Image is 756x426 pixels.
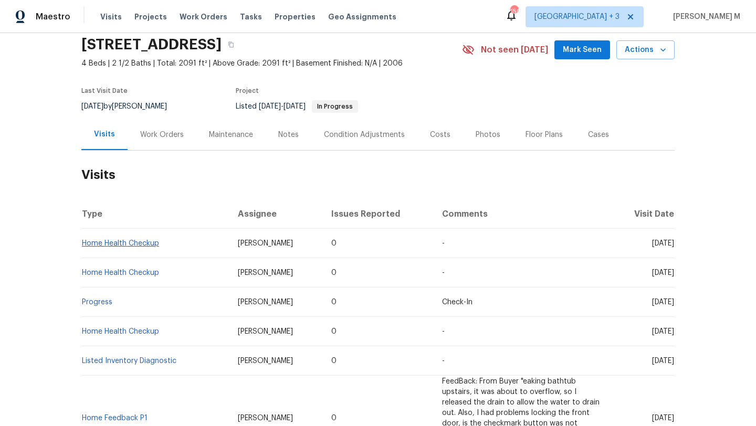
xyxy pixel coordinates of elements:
span: [DATE] [652,299,674,306]
div: Photos [476,130,500,140]
span: Tasks [240,13,262,20]
span: [PERSON_NAME] [238,269,293,276]
span: Check-In [442,299,472,306]
span: - [442,357,445,365]
span: 0 [331,414,337,422]
div: 156 [510,6,518,17]
a: Home Health Checkup [82,240,159,247]
h2: Visits [81,151,675,199]
div: Floor Plans [526,130,563,140]
span: Visits [100,12,122,22]
span: [DATE] [652,240,674,247]
div: Maintenance [209,130,253,140]
span: - [442,269,445,276]
div: Work Orders [140,130,184,140]
span: [DATE] [81,103,103,110]
span: [PERSON_NAME] [238,328,293,335]
span: [PERSON_NAME] M [669,12,740,22]
a: Progress [82,299,112,306]
span: In Progress [313,103,357,110]
span: Mark Seen [563,44,602,57]
th: Visit Date [612,199,675,229]
a: Home Health Checkup [82,269,159,276]
span: [PERSON_NAME] [238,414,293,422]
span: [DATE] [652,328,674,335]
span: [PERSON_NAME] [238,299,293,306]
span: 0 [331,328,337,335]
div: Cases [588,130,609,140]
th: Comments [434,199,612,229]
th: Assignee [229,199,322,229]
th: Issues Reported [323,199,434,229]
span: [DATE] [652,357,674,365]
button: Actions [616,40,675,60]
h2: [STREET_ADDRESS] [81,39,222,50]
span: Maestro [36,12,70,22]
span: [DATE] [259,103,281,110]
div: Visits [94,129,115,140]
span: Last Visit Date [81,88,128,94]
span: Geo Assignments [328,12,396,22]
span: [PERSON_NAME] [238,357,293,365]
span: Project [236,88,259,94]
span: Not seen [DATE] [481,45,548,55]
div: Condition Adjustments [324,130,405,140]
a: Home Feedback P1 [82,414,148,422]
span: Actions [625,44,666,57]
span: [DATE] [652,269,674,276]
div: Costs [430,130,450,140]
div: Notes [278,130,299,140]
span: Listed [236,103,358,110]
a: Home Health Checkup [82,328,159,335]
a: Listed Inventory Diagnostic [82,357,176,365]
span: [PERSON_NAME] [238,240,293,247]
th: Type [81,199,229,229]
span: [DATE] [652,414,674,422]
span: 0 [331,299,337,306]
span: Properties [275,12,316,22]
span: 0 [331,269,337,276]
span: - [442,328,445,335]
span: - [442,240,445,247]
div: by [PERSON_NAME] [81,100,180,113]
span: - [259,103,306,110]
span: [GEOGRAPHIC_DATA] + 3 [534,12,619,22]
span: 4 Beds | 2 1/2 Baths | Total: 2091 ft² | Above Grade: 2091 ft² | Basement Finished: N/A | 2006 [81,58,462,69]
button: Mark Seen [554,40,610,60]
span: 0 [331,240,337,247]
span: 0 [331,357,337,365]
span: Projects [134,12,167,22]
span: [DATE] [283,103,306,110]
span: Work Orders [180,12,227,22]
